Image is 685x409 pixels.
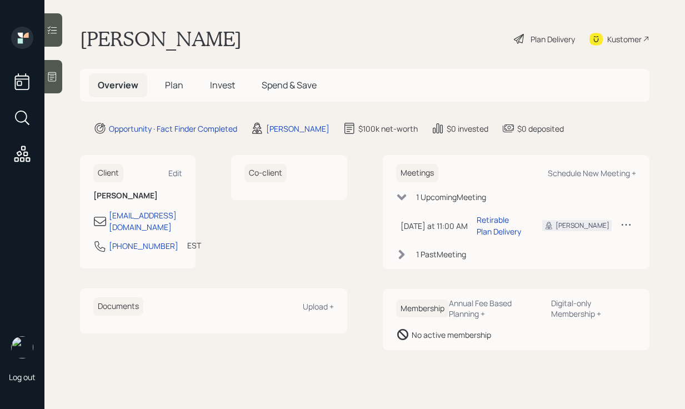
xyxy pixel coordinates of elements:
div: Upload + [303,301,334,312]
h6: Documents [93,297,143,316]
div: [PHONE_NUMBER] [109,240,178,252]
div: EST [187,240,201,251]
div: Edit [168,168,182,178]
h6: Co-client [244,164,287,182]
div: $0 invested [447,123,488,134]
div: 1 Past Meeting [416,248,466,260]
img: aleksandra-headshot.png [11,336,33,358]
h6: [PERSON_NAME] [93,191,182,201]
div: $0 deposited [517,123,564,134]
div: [PERSON_NAME] [266,123,329,134]
div: Opportunity · Fact Finder Completed [109,123,237,134]
h6: Membership [396,300,449,318]
span: Invest [210,79,235,91]
h1: [PERSON_NAME] [80,27,242,51]
div: $100k net-worth [358,123,418,134]
h6: Client [93,164,123,182]
div: Retirable Plan Delivery [477,214,525,237]
div: Annual Fee Based Planning + [449,298,542,319]
span: Spend & Save [262,79,317,91]
div: No active membership [412,329,491,341]
div: Digital-only Membership + [551,298,636,319]
div: Schedule New Meeting + [548,168,636,178]
span: Overview [98,79,138,91]
span: Plan [165,79,183,91]
div: Kustomer [607,33,642,45]
div: [EMAIL_ADDRESS][DOMAIN_NAME] [109,210,182,233]
div: Log out [9,372,36,382]
div: Plan Delivery [531,33,575,45]
div: 1 Upcoming Meeting [416,191,486,203]
div: [PERSON_NAME] [556,221,609,231]
div: [DATE] at 11:00 AM [401,220,468,232]
h6: Meetings [396,164,438,182]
